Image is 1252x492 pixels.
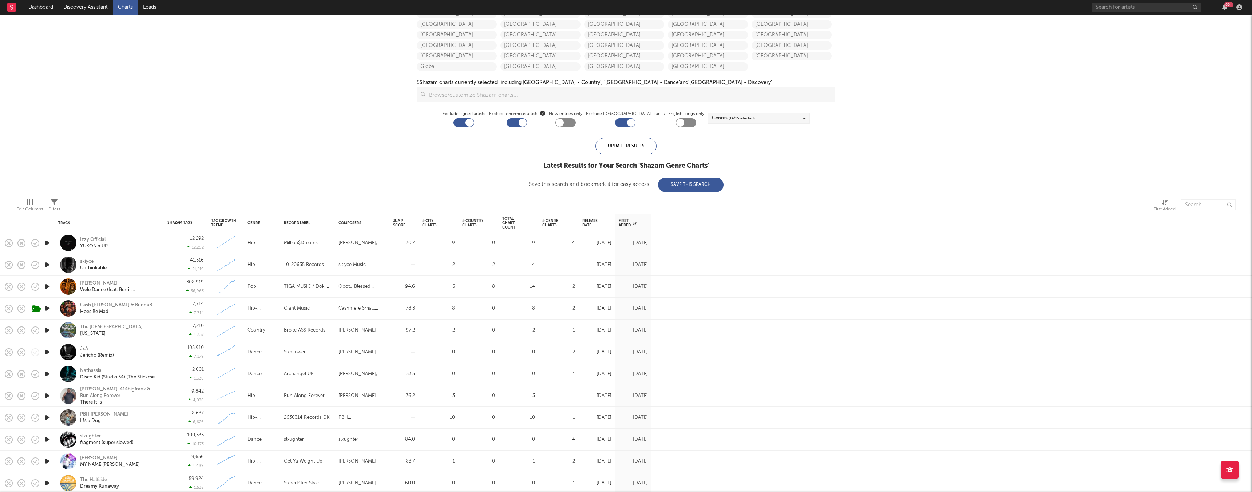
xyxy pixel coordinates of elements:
div: [DATE] [619,435,648,444]
div: # Genre Charts [542,219,564,227]
a: [GEOGRAPHIC_DATA] [752,20,832,29]
div: The [DEMOGRAPHIC_DATA] [80,324,143,330]
div: Sunflower [284,348,306,357]
div: [DATE] [619,348,648,357]
div: [DATE] [619,282,648,291]
div: Pop [247,282,256,291]
a: [GEOGRAPHIC_DATA] [500,62,581,71]
a: [GEOGRAPHIC_DATA] [584,62,664,71]
a: The [DEMOGRAPHIC_DATA][US_STATE] [80,324,143,337]
div: Get Ya Weight Up [284,457,322,466]
div: [DATE] [619,261,648,269]
div: [PERSON_NAME] [338,326,376,335]
div: 8 [422,304,455,313]
div: 83.7 [393,457,415,466]
div: 0 [462,479,495,488]
label: English songs only [668,110,704,118]
a: [PERSON_NAME], 414bigfrank & Run Along ForeverThere It Is [80,386,158,406]
div: [DATE] [619,326,648,335]
input: Search... [1181,199,1236,210]
a: Izzy OfficialYUKON x UP [80,237,108,250]
div: [US_STATE] [80,330,143,337]
div: There It Is [80,399,158,406]
div: 2 [542,304,575,313]
div: [PERSON_NAME] [80,455,140,461]
div: 8,637 [192,411,204,416]
div: [DATE] [582,348,611,357]
div: 0 [462,435,495,444]
div: [PERSON_NAME] [338,392,376,400]
div: 0 [502,370,535,378]
label: New entries only [549,110,582,118]
div: MY NAME [PERSON_NAME] [80,461,140,468]
a: [GEOGRAPHIC_DATA] [500,31,581,39]
div: 0 [462,304,495,313]
div: 8 [502,304,535,313]
label: Exclude [DEMOGRAPHIC_DATA] Tracks [586,110,665,118]
div: TIGA MUSIC / Doki Music [284,282,331,291]
div: 97.2 [393,326,415,335]
div: Cash [PERSON_NAME] & BunnaB [80,302,152,309]
span: Exclude enormous artists [489,110,545,118]
a: [GEOGRAPHIC_DATA] [500,41,581,50]
div: 308,919 [186,280,204,285]
div: 2636314 Records DK [284,413,330,422]
div: Filters [48,196,60,217]
div: slxughter [284,435,304,444]
div: Dance [247,370,262,378]
a: NathassiaDisco Kid (Studio 54) [The Stickmen Project Remix] [80,368,158,381]
a: [GEOGRAPHIC_DATA] [417,31,497,39]
div: 2 [502,326,535,335]
div: Record Label [284,221,328,225]
div: [DATE] [582,479,611,488]
div: [DATE] [582,392,611,400]
div: Hip-Hop/Rap [247,239,277,247]
div: First Added [1154,205,1176,214]
div: [DATE] [582,457,611,466]
div: 7,714 [193,302,204,306]
div: 78.3 [393,304,415,313]
div: 99 + [1224,2,1233,7]
div: 1 [542,261,575,269]
div: 94.6 [393,282,415,291]
div: 84.0 [393,435,415,444]
div: skiyce [80,258,107,265]
div: 41,516 [190,258,204,263]
div: 12,292 [190,236,204,241]
div: 12,292 [187,245,204,250]
div: 21,519 [187,267,204,271]
div: Jericho (Remix) [80,352,114,359]
div: 1 [542,370,575,378]
div: 10 [422,413,455,422]
div: Filters [48,205,60,214]
div: 0 [422,435,455,444]
div: [DATE] [582,282,611,291]
div: Save this search and bookmark it for easy access: [529,182,724,187]
div: # City Charts [422,219,444,227]
div: Jump Score [393,219,405,227]
div: 2 [422,326,455,335]
div: Genre [247,221,273,225]
div: 0 [462,348,495,357]
div: [DATE] [582,304,611,313]
div: 0 [462,457,495,466]
div: 9 [502,239,535,247]
div: 0 [422,348,455,357]
div: PBH [PERSON_NAME] [338,413,386,422]
button: Save This Search [658,178,724,192]
div: 9,656 [191,455,204,459]
div: Hip-Hop/Rap [247,304,277,313]
div: [DATE] [619,479,648,488]
div: Cashmere Small, [PERSON_NAME] [338,304,386,313]
div: Country [247,326,265,335]
div: [DATE] [582,239,611,247]
div: [DATE] [582,413,611,422]
div: 7,210 [193,324,204,328]
div: Genres [712,114,755,123]
div: Unthinkable [80,265,107,271]
div: First Added [619,219,637,227]
div: 2 [542,282,575,291]
div: 100,535 [187,433,204,437]
a: [GEOGRAPHIC_DATA] [752,31,832,39]
a: [GEOGRAPHIC_DATA] [417,52,497,60]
